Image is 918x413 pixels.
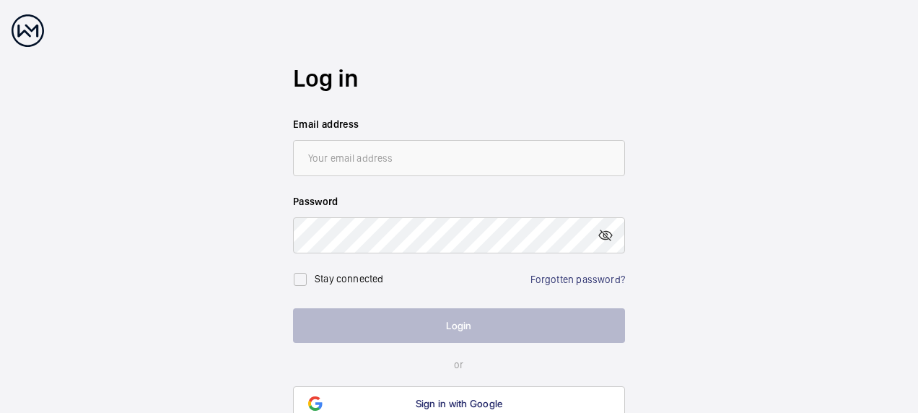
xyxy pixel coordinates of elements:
span: Sign in with Google [416,398,503,409]
label: Stay connected [315,273,384,284]
p: or [293,357,625,372]
h2: Log in [293,61,625,95]
button: Login [293,308,625,343]
a: Forgotten password? [530,274,625,285]
label: Email address [293,117,625,131]
label: Password [293,194,625,209]
input: Your email address [293,140,625,176]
